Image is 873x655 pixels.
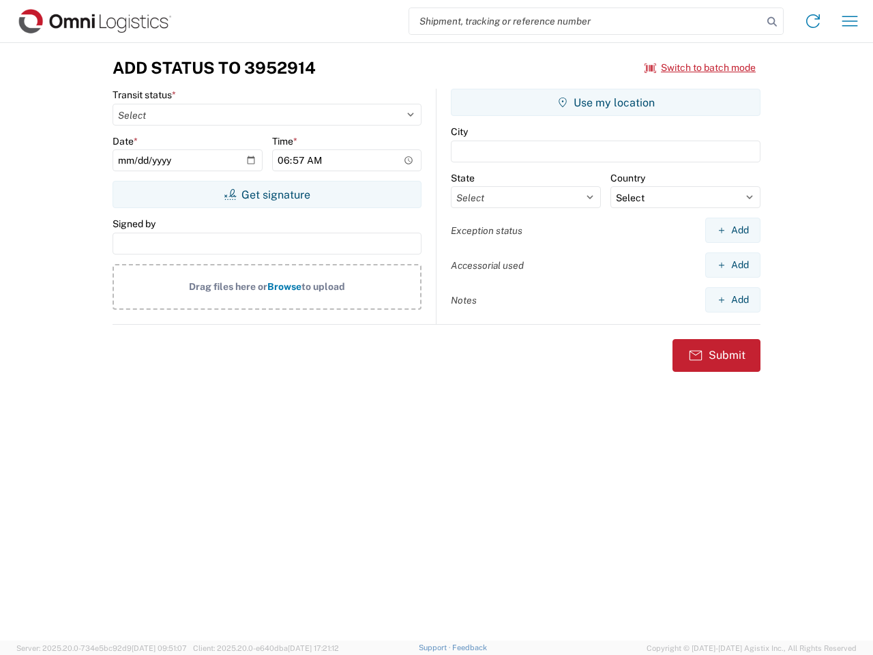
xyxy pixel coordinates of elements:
[419,643,453,652] a: Support
[610,172,645,184] label: Country
[272,135,297,147] label: Time
[451,126,468,138] label: City
[301,281,345,292] span: to upload
[113,135,138,147] label: Date
[705,218,760,243] button: Add
[451,89,760,116] button: Use my location
[452,643,487,652] a: Feedback
[113,89,176,101] label: Transit status
[451,172,475,184] label: State
[267,281,301,292] span: Browse
[672,339,760,372] button: Submit
[113,181,421,208] button: Get signature
[113,58,316,78] h3: Add Status to 3952914
[189,281,267,292] span: Drag files here or
[705,287,760,312] button: Add
[16,644,187,652] span: Server: 2025.20.0-734e5bc92d9
[705,252,760,278] button: Add
[132,644,187,652] span: [DATE] 09:51:07
[647,642,857,654] span: Copyright © [DATE]-[DATE] Agistix Inc., All Rights Reserved
[409,8,763,34] input: Shipment, tracking or reference number
[193,644,339,652] span: Client: 2025.20.0-e640dba
[451,294,477,306] label: Notes
[288,644,339,652] span: [DATE] 17:21:12
[645,57,756,79] button: Switch to batch mode
[451,224,522,237] label: Exception status
[451,259,524,272] label: Accessorial used
[113,218,156,230] label: Signed by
